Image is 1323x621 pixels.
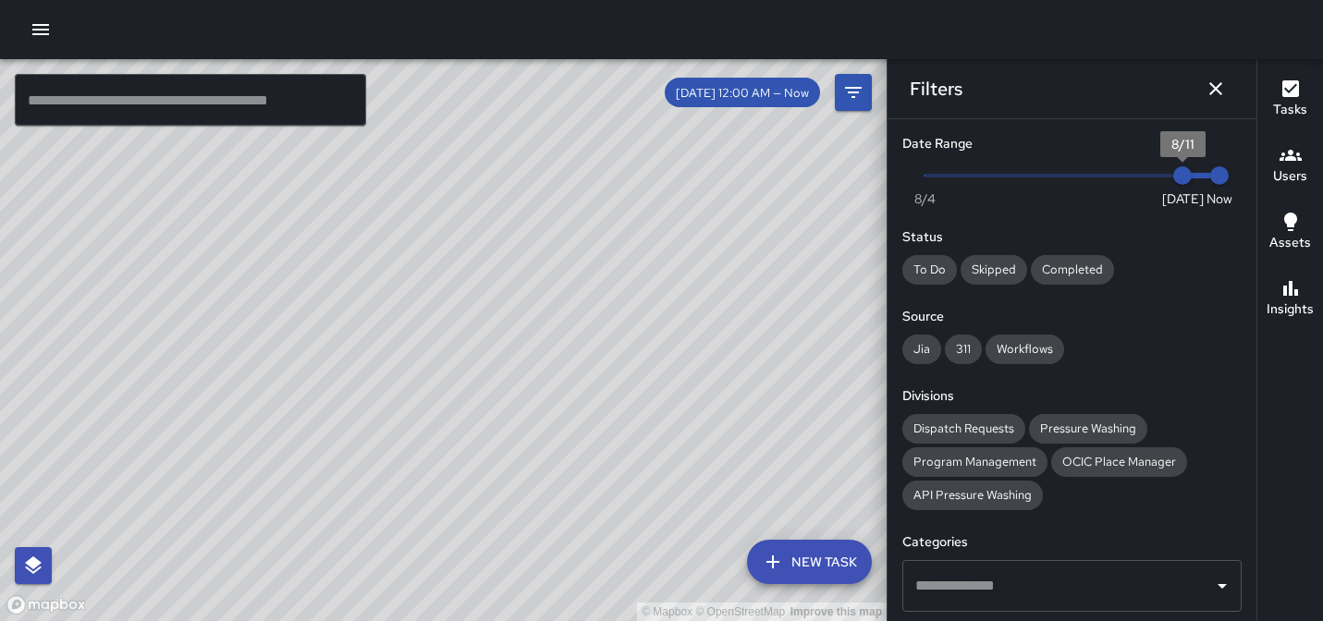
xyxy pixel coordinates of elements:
h6: Divisions [902,386,1242,407]
span: Jia [902,341,941,357]
div: OCIC Place Manager [1051,447,1187,477]
button: Assets [1257,200,1323,266]
span: Program Management [902,454,1047,469]
h6: Filters [910,74,962,103]
span: To Do [902,262,957,277]
span: 8/11 [1171,136,1194,152]
h6: Tasks [1273,100,1307,120]
div: Jia [902,335,941,364]
button: Tasks [1257,67,1323,133]
button: Insights [1257,266,1323,333]
span: 311 [945,341,982,357]
h6: Date Range [902,134,1242,154]
div: Program Management [902,447,1047,477]
button: Filters [835,74,872,111]
h6: Assets [1269,233,1311,253]
button: New Task [747,540,872,584]
button: Dismiss [1197,70,1234,107]
div: Pressure Washing [1029,414,1147,444]
div: Skipped [961,255,1027,285]
div: To Do [902,255,957,285]
div: API Pressure Washing [902,481,1043,510]
h6: Source [902,307,1242,327]
span: [DATE] 12:00 AM — Now [665,85,820,101]
h6: Status [902,227,1242,248]
span: Dispatch Requests [902,420,1025,436]
span: Pressure Washing [1029,420,1147,436]
span: API Pressure Washing [902,487,1043,503]
div: 311 [945,335,982,364]
h6: Insights [1267,299,1314,320]
span: Completed [1031,262,1114,277]
h6: Users [1273,166,1307,187]
span: 8/4 [914,189,936,208]
button: Open [1209,573,1235,599]
button: Users [1257,133,1323,200]
div: Dispatch Requests [902,414,1025,444]
span: [DATE] [1162,189,1204,208]
div: Completed [1031,255,1114,285]
span: Now [1207,189,1232,208]
span: OCIC Place Manager [1051,454,1187,469]
h6: Categories [902,532,1242,553]
span: Skipped [961,262,1027,277]
div: Workflows [986,335,1064,364]
span: Workflows [986,341,1064,357]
